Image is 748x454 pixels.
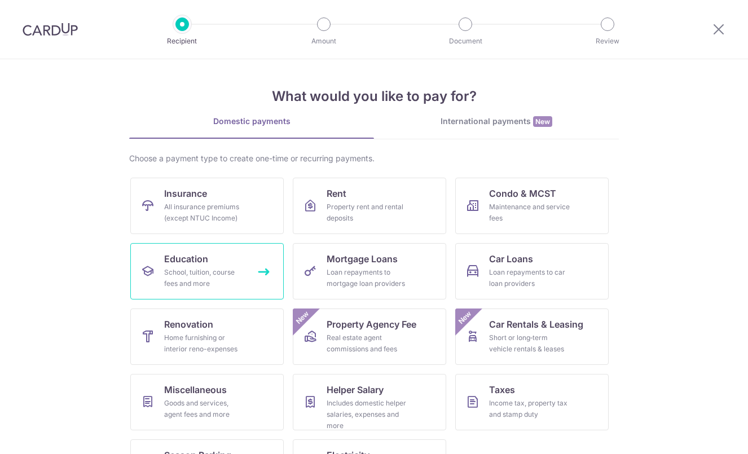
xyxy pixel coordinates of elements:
a: Mortgage LoansLoan repayments to mortgage loan providers [293,243,446,299]
span: Taxes [489,383,515,396]
div: Domestic payments [129,116,374,127]
div: Property rent and rental deposits [327,201,408,224]
div: Includes domestic helper salaries, expenses and more [327,398,408,431]
div: Choose a payment type to create one-time or recurring payments. [129,153,619,164]
img: CardUp [23,23,78,36]
span: Property Agency Fee [327,318,416,331]
div: Home furnishing or interior reno-expenses [164,332,245,355]
div: Loan repayments to car loan providers [489,267,570,289]
span: Miscellaneous [164,383,227,396]
a: Condo & MCSTMaintenance and service fees [455,178,609,234]
p: Recipient [140,36,224,47]
a: Helper SalaryIncludes domestic helper salaries, expenses and more [293,374,446,430]
a: Car Rentals & LeasingShort or long‑term vehicle rentals & leasesNew [455,308,609,365]
span: New [533,116,552,127]
p: Review [566,36,649,47]
a: RenovationHome furnishing or interior reno-expenses [130,308,284,365]
div: Loan repayments to mortgage loan providers [327,267,408,289]
span: Education [164,252,208,266]
div: Real estate agent commissions and fees [327,332,408,355]
span: Car Loans [489,252,533,266]
div: All insurance premiums (except NTUC Income) [164,201,245,224]
span: Renovation [164,318,213,331]
a: RentProperty rent and rental deposits [293,178,446,234]
span: Helper Salary [327,383,384,396]
p: Amount [282,36,366,47]
span: Mortgage Loans [327,252,398,266]
div: Maintenance and service fees [489,201,570,224]
div: Income tax, property tax and stamp duty [489,398,570,420]
a: InsuranceAll insurance premiums (except NTUC Income) [130,178,284,234]
a: EducationSchool, tuition, course fees and more [130,243,284,299]
div: Short or long‑term vehicle rentals & leases [489,332,570,355]
a: Car LoansLoan repayments to car loan providers [455,243,609,299]
span: Car Rentals & Leasing [489,318,583,331]
div: Goods and services, agent fees and more [164,398,245,420]
span: New [456,308,474,327]
div: School, tuition, course fees and more [164,267,245,289]
a: MiscellaneousGoods and services, agent fees and more [130,374,284,430]
a: Property Agency FeeReal estate agent commissions and feesNew [293,308,446,365]
span: New [293,308,312,327]
span: Condo & MCST [489,187,556,200]
h4: What would you like to pay for? [129,86,619,107]
span: Rent [327,187,346,200]
span: Insurance [164,187,207,200]
div: International payments [374,116,619,127]
a: TaxesIncome tax, property tax and stamp duty [455,374,609,430]
p: Document [424,36,507,47]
